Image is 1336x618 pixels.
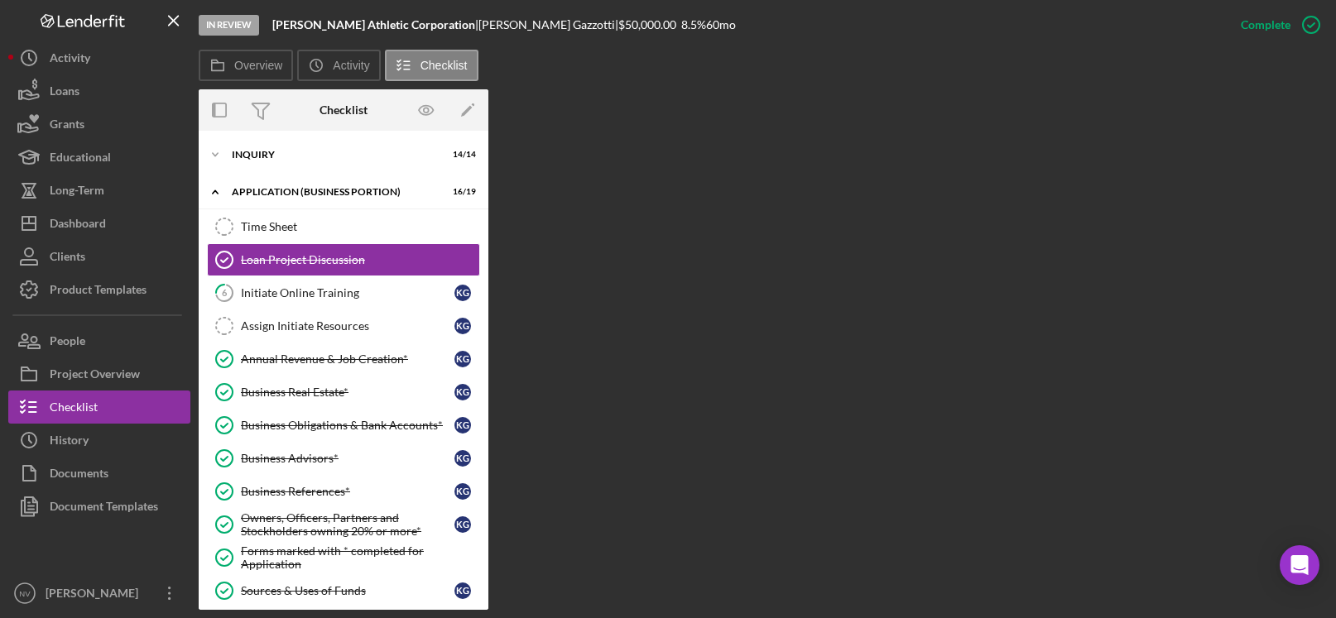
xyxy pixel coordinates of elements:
div: Checklist [320,103,368,117]
a: Sources & Uses of FundsKG [207,574,480,607]
div: Project Overview [50,357,140,395]
div: K G [454,483,471,500]
tspan: 6 [222,287,228,298]
div: Dashboard [50,207,106,244]
div: 8.5 % [681,18,706,31]
button: History [8,424,190,457]
div: Initiate Online Training [241,286,454,299]
div: Checklist [50,390,98,428]
div: Complete [1241,8,1290,41]
div: K G [454,318,471,334]
div: Grants [50,108,84,145]
button: Documents [8,457,190,490]
label: Overview [234,59,282,72]
button: Loans [8,74,190,108]
div: K G [454,384,471,400]
div: History [50,424,89,461]
label: Activity [333,59,369,72]
div: Forms marked with * completed for Application [241,544,479,571]
div: K G [454,450,471,467]
a: Time Sheet [207,210,480,243]
div: In Review [199,15,259,36]
button: Activity [297,50,380,81]
div: Business References* [241,485,454,498]
button: Long-Term [8,174,190,207]
a: Business Real Estate*KG [207,376,480,409]
button: Product Templates [8,273,190,306]
b: [PERSON_NAME] Athletic Corporation [272,17,475,31]
text: NV [19,589,31,598]
div: Owners, Officers, Partners and Stockholders owning 20% or more* [241,511,454,538]
button: Activity [8,41,190,74]
div: 16 / 19 [446,187,476,197]
button: Overview [199,50,293,81]
button: Grants [8,108,190,141]
a: Business Obligations & Bank Accounts*KG [207,409,480,442]
div: K G [454,582,471,599]
button: Dashboard [8,207,190,240]
div: Loan Project Discussion [241,253,479,266]
a: Assign Initiate ResourcesKG [207,309,480,343]
div: Documents [50,457,108,494]
button: Checklist [385,50,478,81]
div: K G [454,351,471,367]
div: Sources & Uses of Funds [241,584,454,597]
a: Forms marked with * completed for Application [207,541,480,574]
a: 6Initiate Online TrainingKG [207,276,480,309]
div: $50,000.00 [618,18,681,31]
div: Loans [50,74,79,112]
a: Owners, Officers, Partners and Stockholders owning 20% or more*KG [207,508,480,541]
div: Time Sheet [241,220,479,233]
a: Annual Revenue & Job Creation*KG [207,343,480,376]
div: [PERSON_NAME] [41,577,149,614]
button: Project Overview [8,357,190,390]
a: Loan Project Discussion [207,243,480,276]
label: Checklist [421,59,468,72]
a: Business Advisors*KG [207,442,480,475]
div: Open Intercom Messenger [1280,545,1319,585]
div: K G [454,285,471,301]
a: Business References*KG [207,475,480,508]
div: Business Real Estate* [241,386,454,399]
button: People [8,324,190,357]
div: Business Obligations & Bank Accounts* [241,419,454,432]
div: K G [454,516,471,533]
div: Product Templates [50,273,147,310]
div: 60 mo [706,18,736,31]
button: NV[PERSON_NAME] [8,577,190,610]
button: Checklist [8,390,190,424]
div: K G [454,417,471,434]
div: [PERSON_NAME] Gazzotti | [478,18,618,31]
div: 14 / 14 [446,150,476,160]
button: Document Templates [8,490,190,523]
div: Long-Term [50,174,104,211]
div: Assign Initiate Resources [241,319,454,333]
div: Educational [50,141,111,178]
div: Activity [50,41,90,79]
div: | [272,18,478,31]
div: Document Templates [50,490,158,527]
div: Business Advisors* [241,452,454,465]
div: Clients [50,240,85,277]
div: Annual Revenue & Job Creation* [241,352,454,366]
button: Complete [1224,8,1328,41]
button: Educational [8,141,190,174]
div: INQUIRY [232,150,435,160]
button: Clients [8,240,190,273]
div: APPLICATION (BUSINESS PORTION) [232,187,435,197]
div: People [50,324,85,362]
